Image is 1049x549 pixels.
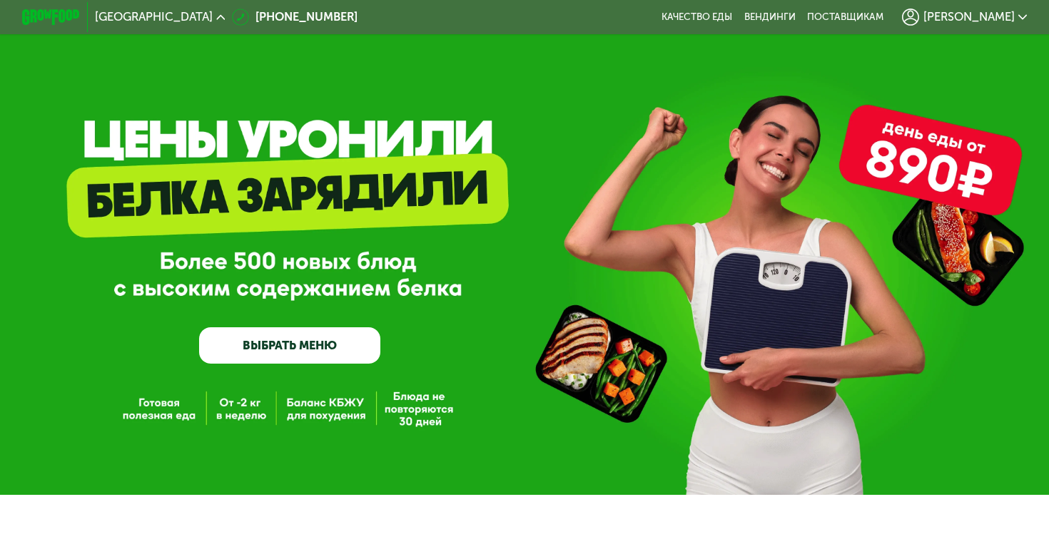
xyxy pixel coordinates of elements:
[199,327,380,364] a: ВЫБРАТЬ МЕНЮ
[807,11,883,23] div: поставщикам
[232,9,358,26] a: [PHONE_NUMBER]
[95,11,213,23] span: [GEOGRAPHIC_DATA]
[923,11,1015,23] span: [PERSON_NAME]
[662,11,732,23] a: Качество еды
[744,11,796,23] a: Вендинги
